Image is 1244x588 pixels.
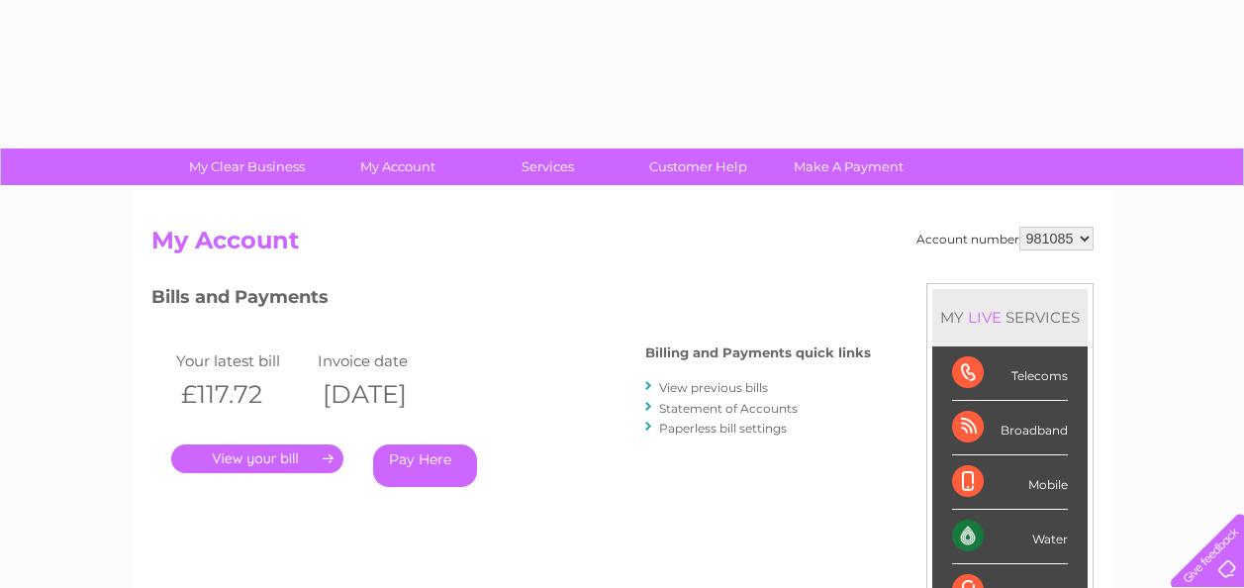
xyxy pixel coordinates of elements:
a: Services [466,148,629,185]
td: Invoice date [313,347,455,374]
a: View previous bills [659,380,768,395]
th: £117.72 [171,374,314,415]
div: LIVE [964,308,1005,327]
th: [DATE] [313,374,455,415]
h2: My Account [151,227,1094,264]
a: . [171,444,343,473]
a: Make A Payment [767,148,930,185]
a: My Clear Business [165,148,329,185]
div: Account number [916,227,1094,250]
h4: Billing and Payments quick links [645,345,871,360]
div: Water [952,510,1068,564]
div: MY SERVICES [932,289,1088,345]
a: Paperless bill settings [659,421,787,436]
div: Telecoms [952,346,1068,401]
h3: Bills and Payments [151,283,871,318]
a: Statement of Accounts [659,401,798,416]
a: Customer Help [617,148,780,185]
div: Broadband [952,401,1068,455]
div: Mobile [952,455,1068,510]
a: My Account [316,148,479,185]
td: Your latest bill [171,347,314,374]
a: Pay Here [373,444,477,487]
